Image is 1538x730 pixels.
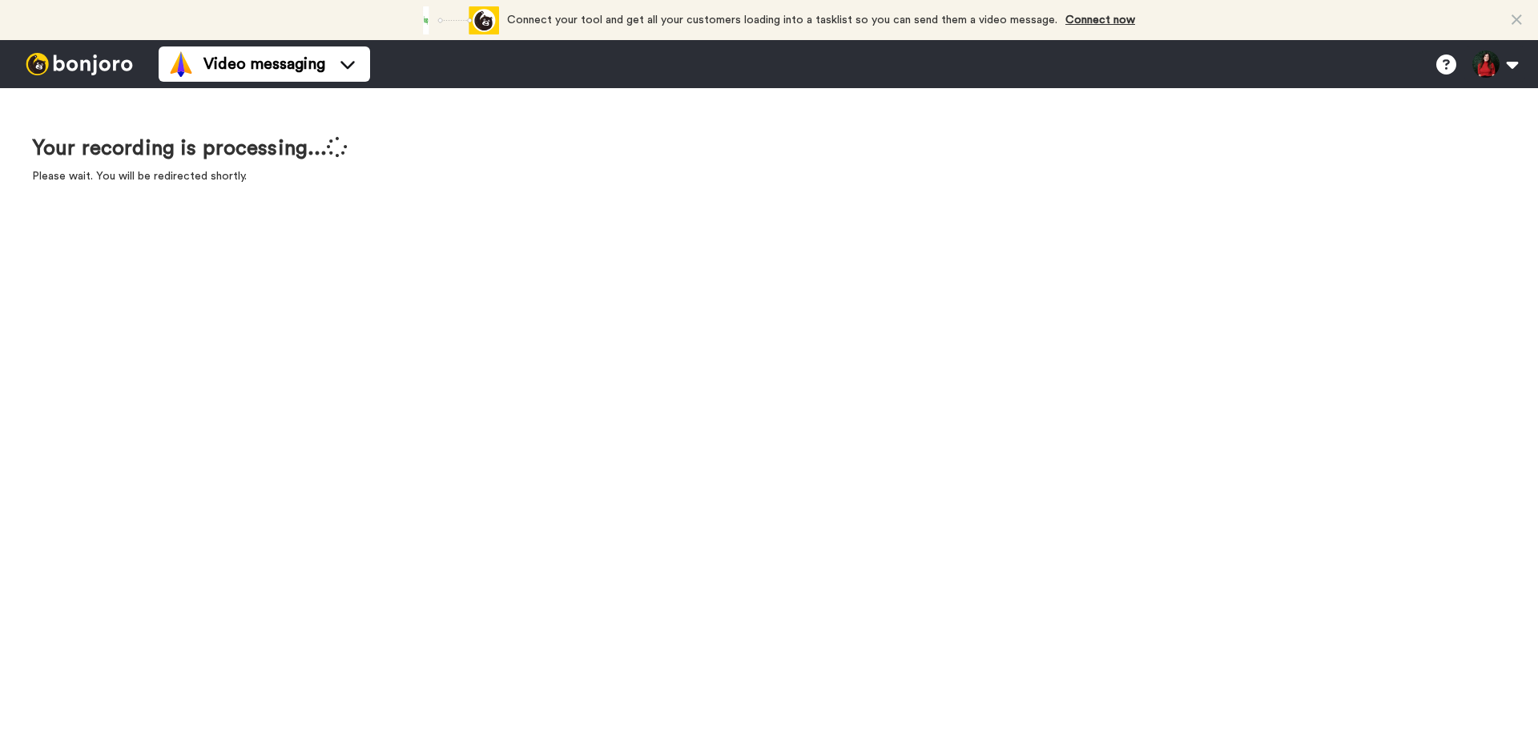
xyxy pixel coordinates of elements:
span: Connect your tool and get all your customers loading into a tasklist so you can send them a video... [507,14,1057,26]
img: vm-color.svg [168,51,194,77]
a: Connect now [1065,14,1135,26]
span: Video messaging [203,53,325,75]
img: bj-logo-header-white.svg [19,53,139,75]
div: animation [411,6,499,34]
p: Please wait. You will be redirected shortly. [32,168,348,184]
h1: Your recording is processing... [32,136,348,160]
